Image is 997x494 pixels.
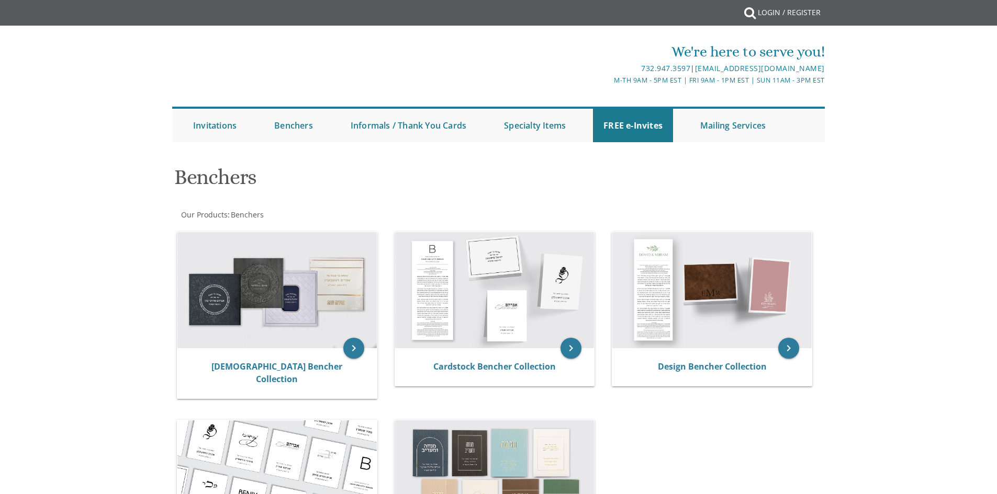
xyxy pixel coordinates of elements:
[778,338,799,359] a: keyboard_arrow_right
[612,232,812,348] img: Design Bencher Collection
[211,361,342,385] a: [DEMOGRAPHIC_DATA] Bencher Collection
[177,232,377,348] img: Judaica Bencher Collection
[231,210,264,220] span: Benchers
[690,109,776,142] a: Mailing Services
[174,166,601,197] h1: Benchers
[695,63,825,73] a: [EMAIL_ADDRESS][DOMAIN_NAME]
[180,210,228,220] a: Our Products
[343,338,364,359] a: keyboard_arrow_right
[340,109,477,142] a: Informals / Thank You Cards
[172,210,499,220] div: :
[658,361,767,372] a: Design Bencher Collection
[183,109,247,142] a: Invitations
[641,63,690,73] a: 732.947.3597
[433,361,556,372] a: Cardstock Bencher Collection
[494,109,576,142] a: Specialty Items
[390,41,825,62] div: We're here to serve you!
[593,109,673,142] a: FREE e-Invites
[390,75,825,86] div: M-Th 9am - 5pm EST | Fri 9am - 1pm EST | Sun 11am - 3pm EST
[390,62,825,75] div: |
[561,338,581,359] a: keyboard_arrow_right
[395,232,595,348] img: Cardstock Bencher Collection
[264,109,323,142] a: Benchers
[230,210,264,220] a: Benchers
